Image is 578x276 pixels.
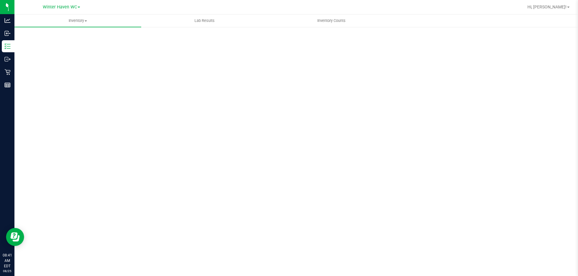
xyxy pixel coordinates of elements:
inline-svg: Outbound [5,56,11,62]
inline-svg: Inventory [5,43,11,49]
a: Lab Results [141,14,268,27]
a: Inventory [14,14,141,27]
span: Winter Haven WC [43,5,77,10]
p: 08/25 [3,269,12,273]
span: Inventory Counts [309,18,354,23]
inline-svg: Reports [5,82,11,88]
span: Hi, [PERSON_NAME]! [527,5,567,9]
iframe: Resource center [6,228,24,246]
inline-svg: Analytics [5,17,11,23]
inline-svg: Inbound [5,30,11,36]
inline-svg: Retail [5,69,11,75]
a: Inventory Counts [268,14,395,27]
p: 08:41 AM EDT [3,253,12,269]
span: Lab Results [186,18,223,23]
span: Inventory [14,18,141,23]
